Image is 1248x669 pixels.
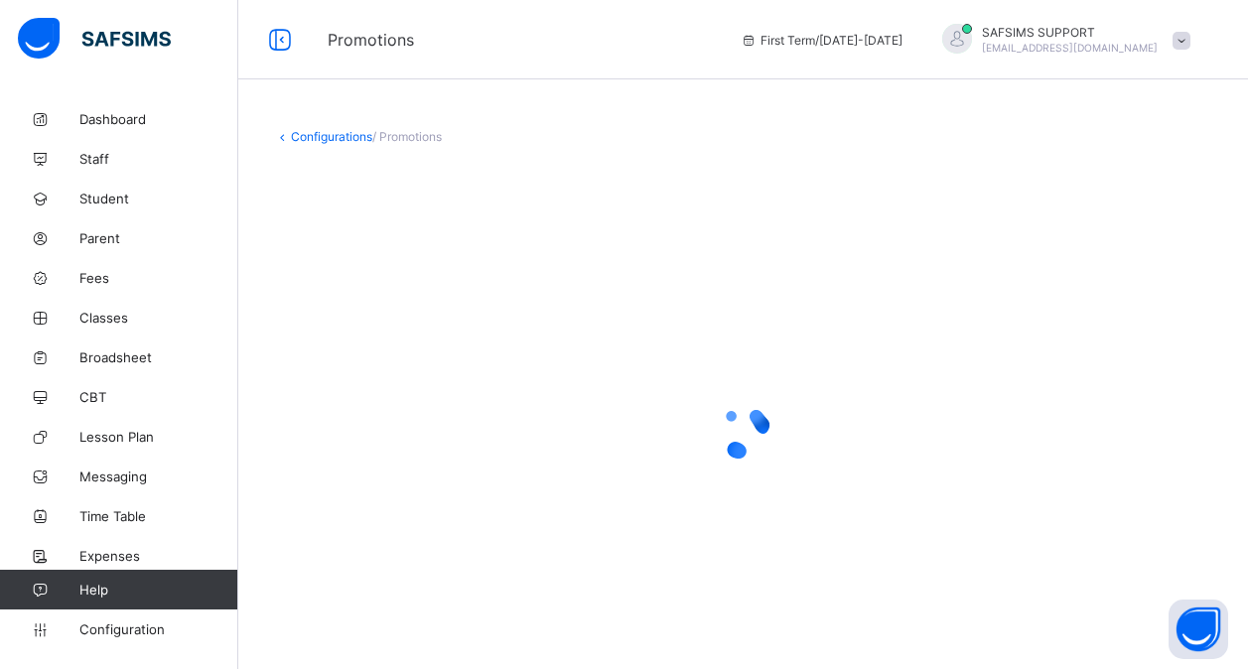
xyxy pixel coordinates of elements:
span: Broadsheet [79,349,238,365]
a: Configurations [291,129,372,144]
span: Configuration [79,621,237,637]
span: Classes [79,310,238,326]
img: safsims [18,18,171,60]
span: CBT [79,389,238,405]
span: SAFSIMS SUPPORT [982,25,1158,40]
span: Promotions [328,30,711,50]
button: Open asap [1169,600,1228,659]
span: Fees [79,270,238,286]
span: Staff [79,151,238,167]
span: [EMAIL_ADDRESS][DOMAIN_NAME] [982,42,1158,54]
span: / Promotions [372,129,442,144]
span: Lesson Plan [79,429,238,445]
span: Time Table [79,508,238,524]
span: Expenses [79,548,238,564]
span: Help [79,582,237,598]
span: Messaging [79,468,238,484]
span: session/term information [741,33,902,48]
div: SAFSIMSSUPPORT [922,24,1200,57]
span: Student [79,191,238,206]
span: Dashboard [79,111,238,127]
span: Parent [79,230,238,246]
